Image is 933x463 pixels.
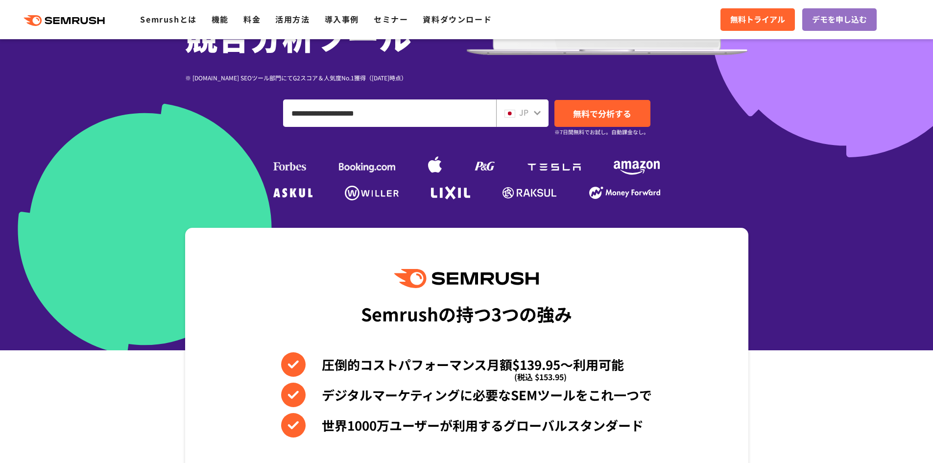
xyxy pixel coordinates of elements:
[361,295,572,332] div: Semrushの持つ3つの強み
[394,269,538,288] img: Semrush
[284,100,496,126] input: ドメイン、キーワードまたはURLを入力してください
[325,13,359,25] a: 導入事例
[519,106,528,118] span: JP
[281,413,652,438] li: 世界1000万ユーザーが利用するグローバルスタンダード
[720,8,795,31] a: 無料トライアル
[554,100,650,127] a: 無料で分析する
[212,13,229,25] a: 機能
[812,13,867,26] span: デモを申し込む
[281,352,652,377] li: 圧倒的コストパフォーマンス月額$139.95〜利用可能
[573,107,631,120] span: 無料で分析する
[554,127,649,137] small: ※7日間無料でお試し。自動課金なし。
[243,13,261,25] a: 料金
[140,13,196,25] a: Semrushとは
[281,383,652,407] li: デジタルマーケティングに必要なSEMツールをこれ一つで
[275,13,310,25] a: 活用方法
[514,365,567,389] span: (税込 $153.95)
[374,13,408,25] a: セミナー
[423,13,492,25] a: 資料ダウンロード
[185,73,467,82] div: ※ [DOMAIN_NAME] SEOツール部門にてG2スコア＆人気度No.1獲得（[DATE]時点）
[802,8,877,31] a: デモを申し込む
[730,13,785,26] span: 無料トライアル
